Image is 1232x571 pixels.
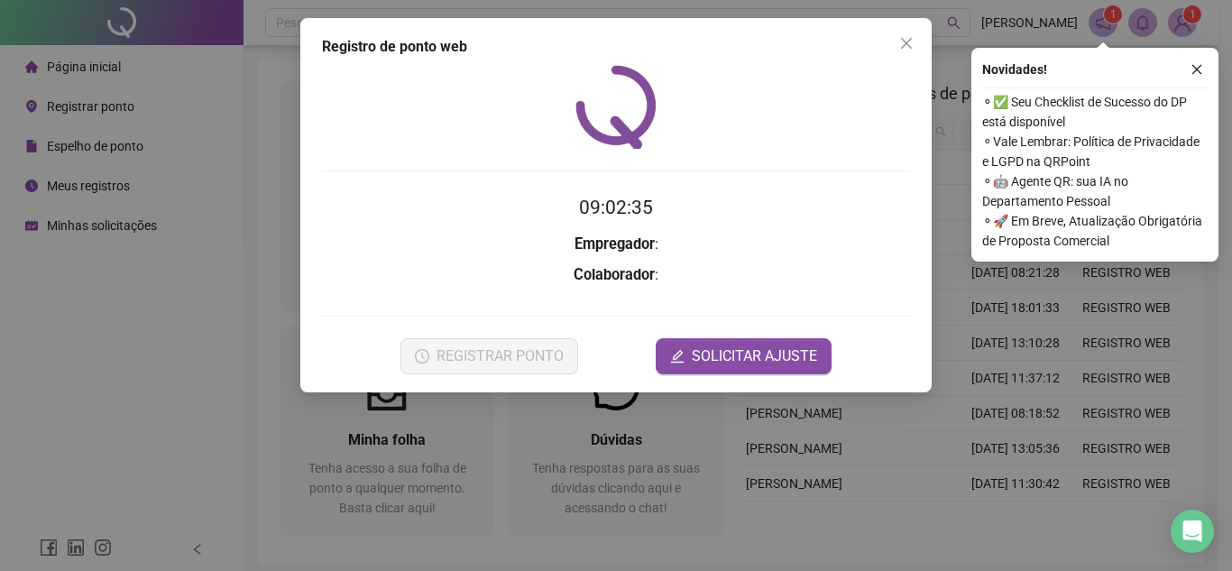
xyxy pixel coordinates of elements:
[1191,63,1203,76] span: close
[899,36,914,51] span: close
[322,233,910,256] h3: :
[400,338,578,374] button: REGISTRAR PONTO
[982,60,1047,79] span: Novidades !
[1171,510,1214,553] div: Open Intercom Messenger
[656,338,832,374] button: editSOLICITAR AJUSTE
[670,349,685,364] span: edit
[892,29,921,58] button: Close
[982,171,1208,211] span: ⚬ 🤖 Agente QR: sua IA no Departamento Pessoal
[322,263,910,287] h3: :
[574,266,655,283] strong: Colaborador
[575,65,657,149] img: QRPoint
[579,197,653,218] time: 09:02:35
[982,211,1208,251] span: ⚬ 🚀 Em Breve, Atualização Obrigatória de Proposta Comercial
[692,345,817,367] span: SOLICITAR AJUSTE
[575,235,655,253] strong: Empregador
[982,92,1208,132] span: ⚬ ✅ Seu Checklist de Sucesso do DP está disponível
[982,132,1208,171] span: ⚬ Vale Lembrar: Política de Privacidade e LGPD na QRPoint
[322,36,910,58] div: Registro de ponto web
